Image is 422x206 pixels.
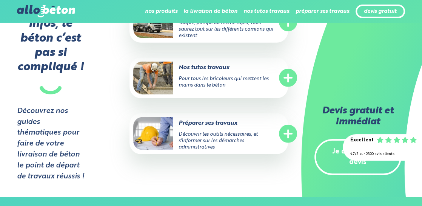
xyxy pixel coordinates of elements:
span: Toupie, pompe ou même tapis, vous saurez tout sur les différents camions qui existent [179,20,273,38]
li: nos tutos travaux [243,2,290,20]
li: préparer ses travaux [296,2,350,20]
strong: Découvrez nos guides thématiques pour faire de votre livraison de béton le point de départ de tra... [17,106,84,182]
img: Nos tutos travaux [133,62,173,94]
img: allobéton [17,5,75,17]
li: la livraison de béton [183,2,237,20]
p: Nos tutos travaux [133,64,254,72]
img: Préparer ses travaux [133,117,173,150]
li: nos produits [145,2,177,20]
span: Découvrir les outils nécessaires, et s'informer sur les démarches administratives [179,132,258,150]
span: Pour tous les bricoleurs qui mettent les mains dans le béton [179,76,269,88]
p: Préparer ses travaux [133,119,254,127]
a: devis gratuit [364,8,397,15]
